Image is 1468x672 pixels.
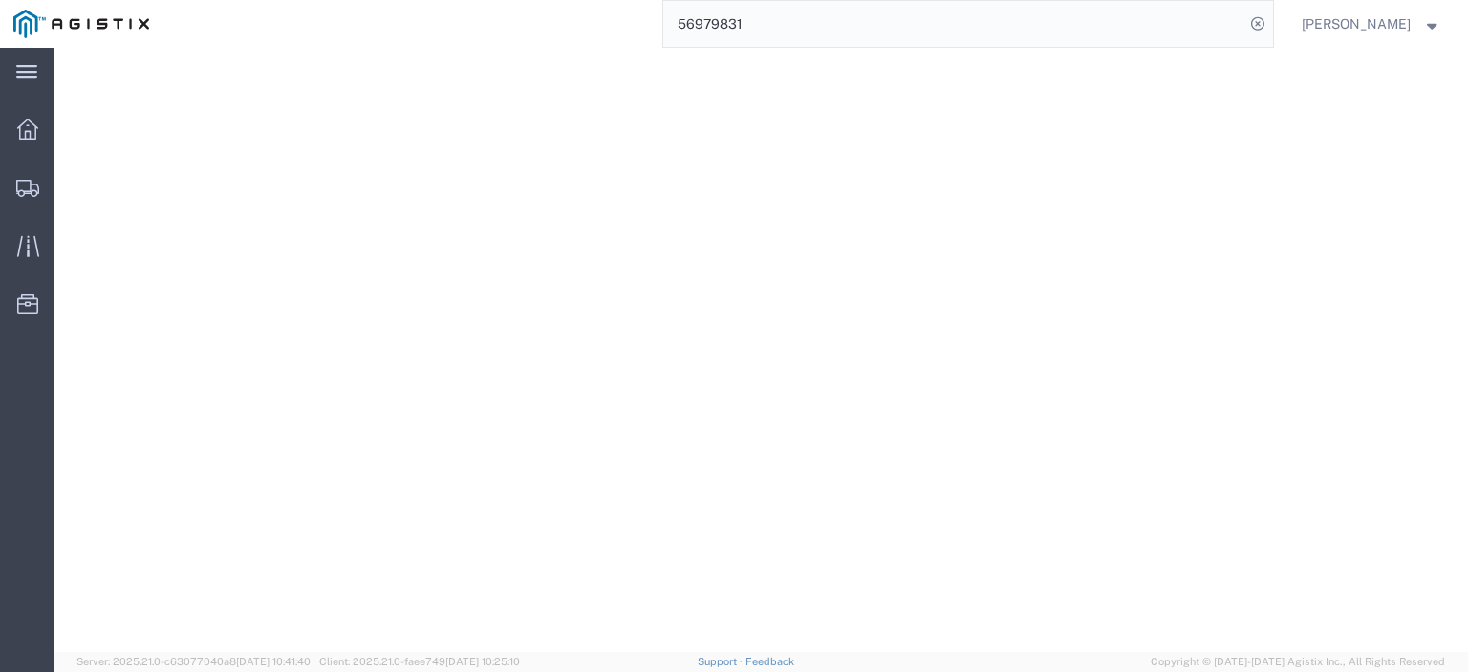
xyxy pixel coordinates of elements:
[236,656,311,667] span: [DATE] 10:41:40
[745,656,794,667] a: Feedback
[1302,13,1411,34] span: Jesse Jordan
[76,656,311,667] span: Server: 2025.21.0-c63077040a8
[663,1,1244,47] input: Search for shipment number, reference number
[319,656,520,667] span: Client: 2025.21.0-faee749
[13,10,149,38] img: logo
[54,48,1468,652] iframe: FS Legacy Container
[698,656,745,667] a: Support
[445,656,520,667] span: [DATE] 10:25:10
[1151,654,1445,670] span: Copyright © [DATE]-[DATE] Agistix Inc., All Rights Reserved
[1301,12,1442,35] button: [PERSON_NAME]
